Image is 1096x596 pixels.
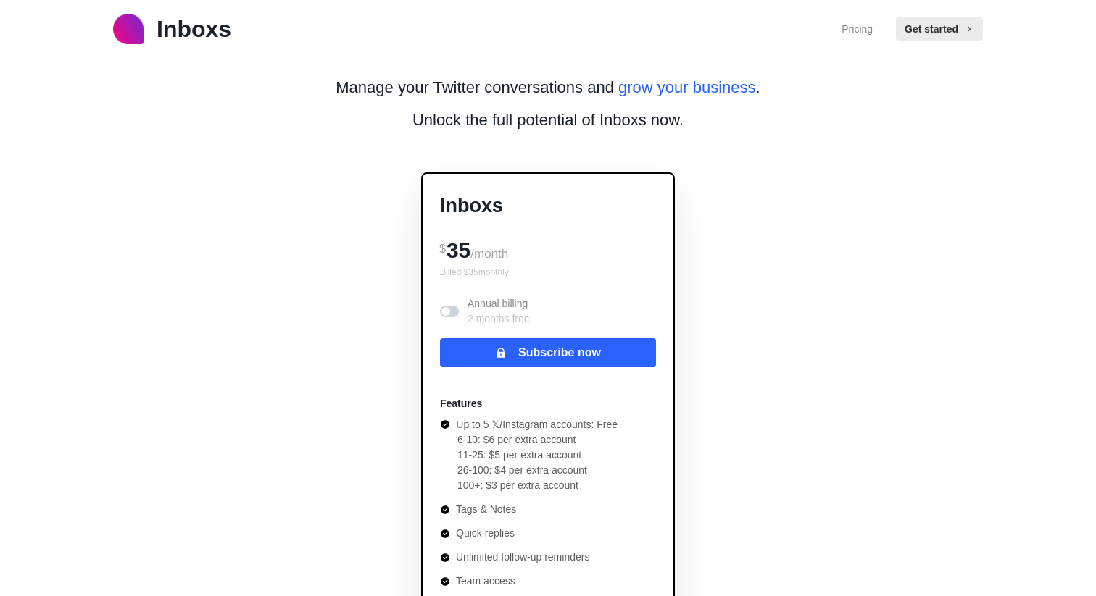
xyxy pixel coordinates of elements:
a: Pricing [842,22,873,37]
li: 11-25: $5 per extra account [457,448,618,463]
span: grow your business [618,78,756,96]
p: Inboxs [440,191,656,221]
p: Inboxs [157,12,231,46]
img: logo [113,14,144,44]
li: Team access [440,574,618,589]
p: Features [440,396,482,411]
li: 100+: $3 per extra account [457,478,618,493]
span: $ [439,243,446,255]
li: Quick replies [440,526,618,541]
li: 6-10: $6 per extra account [457,432,618,448]
p: Manage your Twitter conversations and . [336,75,760,99]
li: 26-100: $4 per extra account [457,463,618,478]
a: logoInboxs [113,12,231,46]
button: Subscribe now [440,338,656,367]
p: Unlock the full potential of Inboxs now. [412,108,684,132]
span: /month [470,247,508,261]
li: Tags & Notes [440,502,618,517]
p: 2 months free [468,311,530,327]
div: 35 [440,232,656,266]
p: Up to 5 𝕏/Instagram accounts: Free [456,417,618,432]
li: Unlimited follow-up reminders [440,550,618,565]
p: Billed $ 35 monthly [440,266,656,279]
p: Annual billing [468,296,530,327]
button: Get started [896,17,983,41]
